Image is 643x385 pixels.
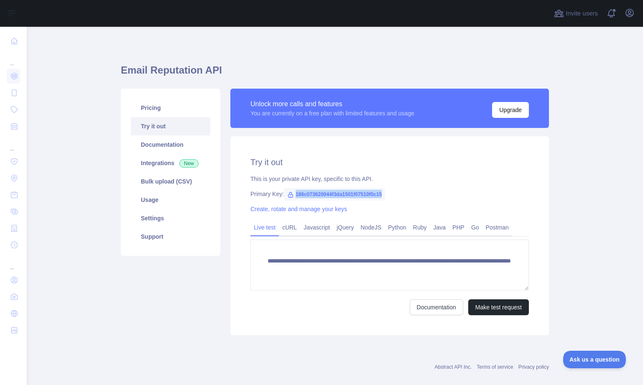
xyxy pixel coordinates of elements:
[279,221,300,234] a: cURL
[492,102,529,118] button: Upgrade
[250,175,529,183] div: This is your private API key, specific to this API.
[131,172,210,191] a: Bulk upload (CSV)
[566,9,598,18] span: Invite users
[552,7,600,20] button: Invite users
[518,364,549,370] a: Privacy policy
[131,191,210,209] a: Usage
[131,99,210,117] a: Pricing
[179,159,199,168] span: New
[430,221,449,234] a: Java
[468,299,529,315] button: Make test request
[410,299,463,315] a: Documentation
[7,135,20,152] div: ...
[284,188,385,201] span: 186c073620044f3da1501f07510f0c15
[7,254,20,271] div: ...
[357,221,385,234] a: NodeJS
[250,206,347,212] a: Create, rotate and manage your keys
[563,351,626,368] iframe: Toggle Customer Support
[435,364,472,370] a: Abstract API Inc.
[121,64,549,84] h1: Email Reputation API
[385,221,410,234] a: Python
[131,209,210,227] a: Settings
[250,99,414,109] div: Unlock more calls and features
[250,221,279,234] a: Live test
[410,221,430,234] a: Ruby
[250,190,529,198] div: Primary Key:
[300,221,333,234] a: Javascript
[482,221,512,234] a: Postman
[131,117,210,135] a: Try it out
[250,156,529,168] h2: Try it out
[7,50,20,67] div: ...
[468,221,482,234] a: Go
[131,135,210,154] a: Documentation
[131,227,210,246] a: Support
[250,109,414,117] div: You are currently on a free plan with limited features and usage
[449,221,468,234] a: PHP
[477,364,513,370] a: Terms of service
[131,154,210,172] a: Integrations New
[333,221,357,234] a: jQuery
